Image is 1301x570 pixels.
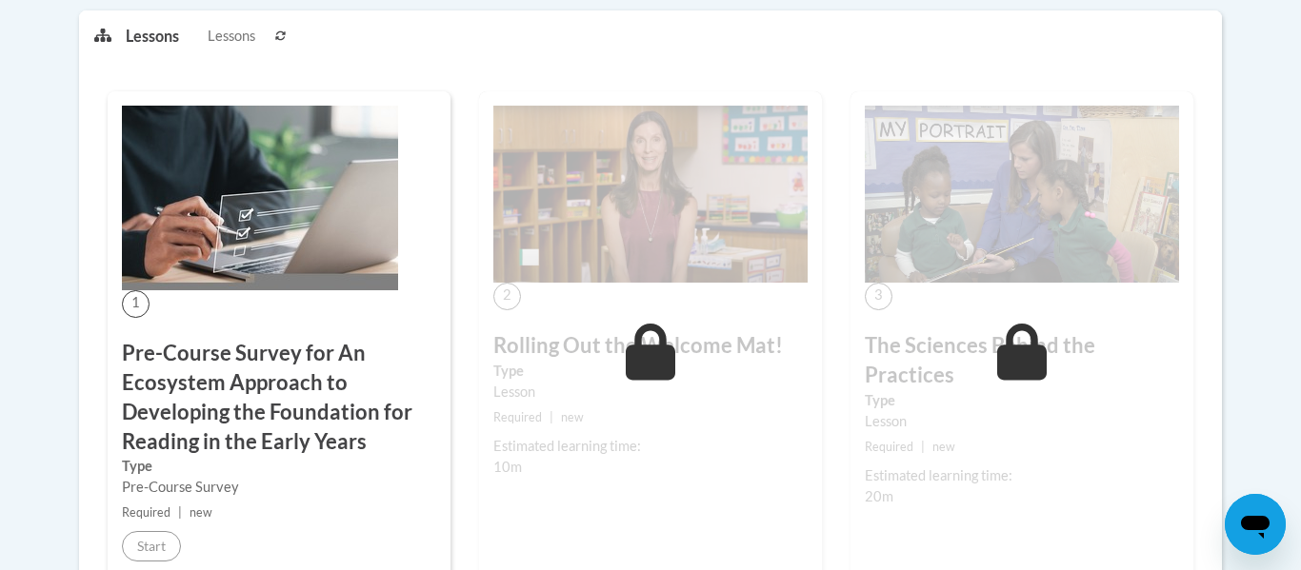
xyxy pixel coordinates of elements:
[122,456,436,477] label: Type
[122,477,436,498] div: Pre-Course Survey
[208,26,255,47] span: Lessons
[122,106,398,290] img: Course Image
[1225,494,1286,555] iframe: Button to launch messaging window
[932,440,955,454] span: new
[493,361,808,382] label: Type
[865,106,1179,283] img: Course Image
[122,339,436,456] h3: Pre-Course Survey for An Ecosystem Approach to Developing the Foundation for Reading in the Early...
[865,488,893,504] span: 20m
[493,410,542,424] span: Required
[865,465,1179,486] div: Estimated learning time:
[493,283,521,310] span: 2
[865,283,892,310] span: 3
[865,390,1179,411] label: Type
[122,531,181,561] button: Start
[122,290,150,318] span: 1
[865,411,1179,432] div: Lesson
[493,436,808,457] div: Estimated learning time:
[865,440,913,454] span: Required
[550,410,553,424] span: |
[561,410,584,424] span: new
[493,459,522,475] span: 10m
[126,26,179,47] p: Lessons
[122,505,170,520] span: Required
[493,382,808,403] div: Lesson
[493,331,808,361] h3: Rolling Out the Welcome Mat!
[493,106,808,283] img: Course Image
[190,505,212,520] span: new
[865,331,1179,390] h3: The Sciences Behind the Practices
[921,440,925,454] span: |
[178,505,182,520] span: |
